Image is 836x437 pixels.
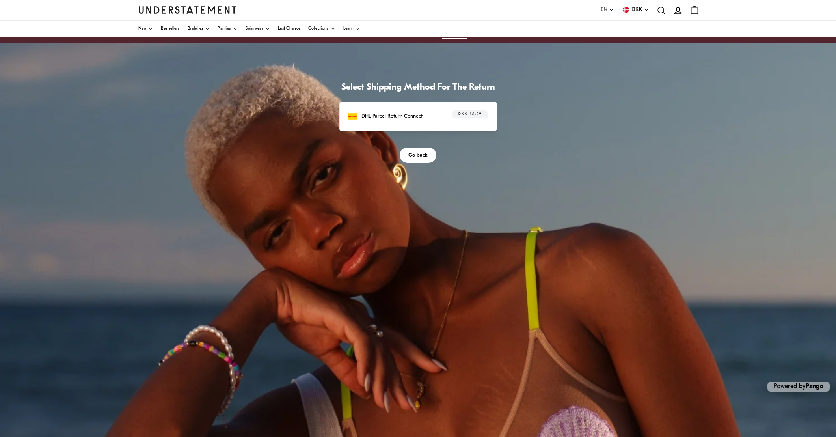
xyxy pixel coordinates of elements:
[631,6,642,14] span: DKK
[218,21,237,37] a: Panties
[308,27,328,31] span: Collections
[138,27,147,31] span: New
[278,21,300,37] a: Last Chance
[806,383,823,390] a: Pango
[161,27,179,31] span: Bestsellers
[343,21,361,37] a: Learn
[308,21,335,37] a: Collections
[246,27,263,31] span: Swimwear
[138,6,237,13] a: Understatement Homepage
[622,6,649,14] button: DKK
[343,27,354,31] span: Learn
[348,112,357,121] img: dhl.svg
[408,148,428,162] span: Go back
[218,27,231,31] span: Panties
[361,112,423,120] p: DHL Parcel Return Connect
[339,82,497,93] h1: Select Shipping Method For The Return
[458,110,482,118] span: DKK 45.99
[188,27,203,31] span: Bralettes
[188,21,210,37] a: Bralettes
[601,6,614,14] button: EN
[278,27,300,31] span: Last Chance
[161,21,179,37] a: Bestsellers
[400,148,436,163] button: Go back
[601,6,607,14] span: EN
[138,21,153,37] a: New
[767,382,830,392] p: Powered by
[246,21,270,37] a: Swimwear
